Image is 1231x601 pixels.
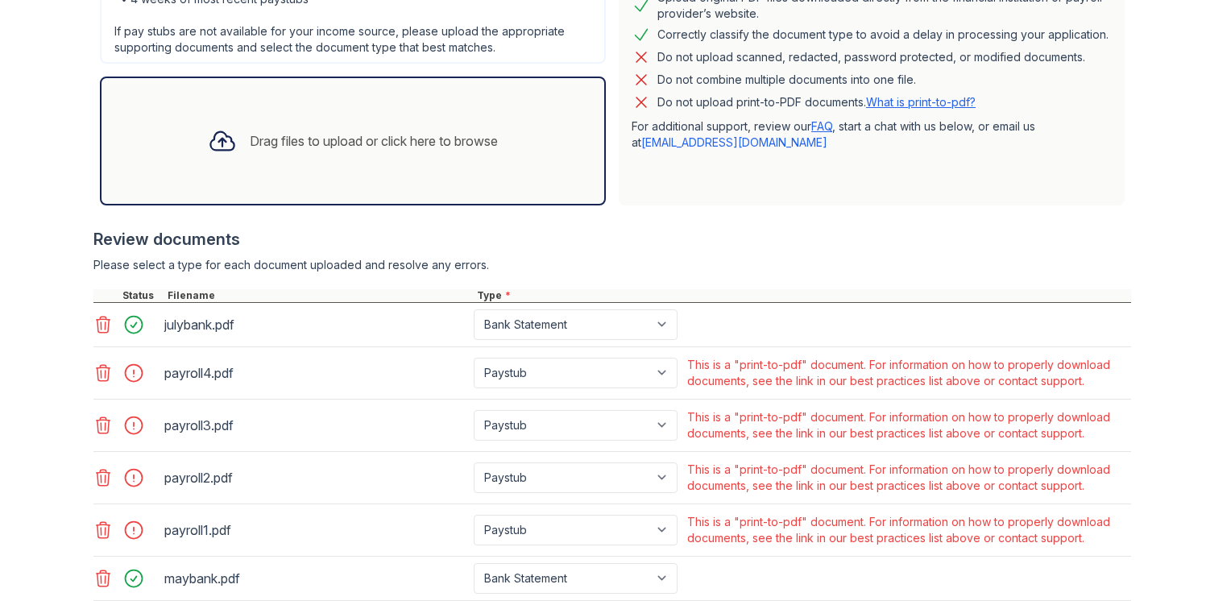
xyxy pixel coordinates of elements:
[657,70,916,89] div: Do not combine multiple documents into one file.
[119,289,164,302] div: Status
[164,517,467,543] div: payroll1.pdf
[657,25,1109,44] div: Correctly classify the document type to avoid a delay in processing your application.
[164,360,467,386] div: payroll4.pdf
[164,412,467,438] div: payroll3.pdf
[687,514,1128,546] div: This is a "print-to-pdf" document. For information on how to properly download documents, see the...
[811,119,832,133] a: FAQ
[657,48,1085,67] div: Do not upload scanned, redacted, password protected, or modified documents.
[866,95,976,109] a: What is print-to-pdf?
[93,228,1131,251] div: Review documents
[687,357,1128,389] div: This is a "print-to-pdf" document. For information on how to properly download documents, see the...
[164,312,467,338] div: julybank.pdf
[164,289,474,302] div: Filename
[474,289,1131,302] div: Type
[93,257,1131,273] div: Please select a type for each document uploaded and resolve any errors.
[164,465,467,491] div: payroll2.pdf
[164,566,467,591] div: maybank.pdf
[641,135,827,149] a: [EMAIL_ADDRESS][DOMAIN_NAME]
[250,131,498,151] div: Drag files to upload or click here to browse
[632,118,1112,151] p: For additional support, review our , start a chat with us below, or email us at
[687,462,1128,494] div: This is a "print-to-pdf" document. For information on how to properly download documents, see the...
[657,94,976,110] p: Do not upload print-to-PDF documents.
[687,409,1128,441] div: This is a "print-to-pdf" document. For information on how to properly download documents, see the...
